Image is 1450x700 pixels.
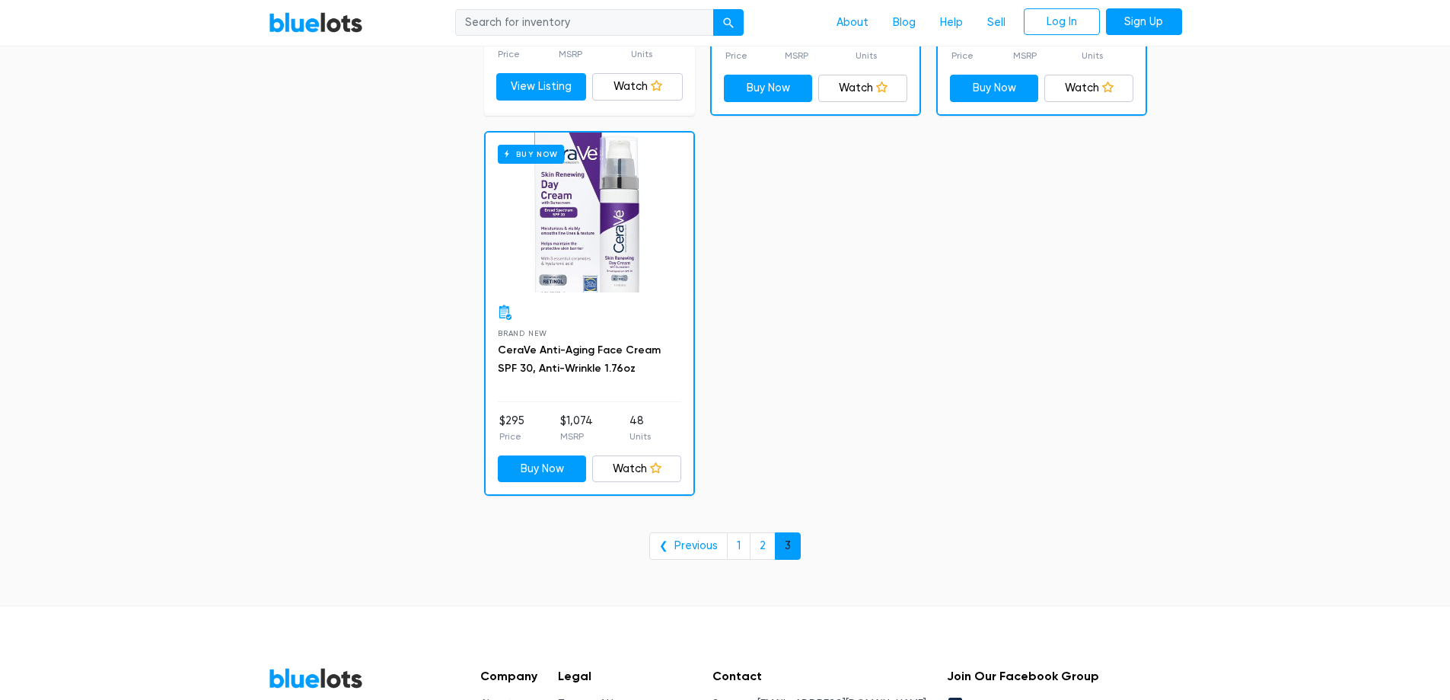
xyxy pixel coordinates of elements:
[1013,49,1045,62] p: MSRP
[498,344,661,375] a: CeraVe Anti-Aging Face Cream SPF 30, Anti-Wrinkle 1.76oz
[951,33,977,63] li: $295
[486,133,693,292] a: Buy Now
[1082,49,1103,62] p: Units
[480,669,537,683] h5: Company
[649,532,728,560] a: ❮ Previous
[785,49,821,62] p: MSRP
[558,669,691,683] h5: Legal
[1024,8,1100,36] a: Log In
[818,75,907,102] a: Watch
[499,430,524,443] p: Price
[856,49,877,62] p: Units
[629,413,651,443] li: 48
[498,329,547,337] span: Brand New
[455,9,714,37] input: Search for inventory
[712,669,926,683] h5: Contact
[856,33,877,63] li: 45
[725,33,751,63] li: $599
[499,413,524,443] li: $295
[947,669,1099,683] h5: Join Our Facebook Group
[727,532,750,560] a: 1
[928,8,975,37] a: Help
[824,8,881,37] a: About
[498,145,564,164] h6: Buy Now
[1106,8,1182,36] a: Sign Up
[724,75,813,102] a: Buy Now
[881,8,928,37] a: Blog
[592,73,683,101] a: Watch
[1044,75,1133,102] a: Watch
[629,430,651,443] p: Units
[269,667,363,689] a: BlueLots
[496,73,587,101] a: View Listing
[560,413,593,443] li: $1,074
[269,11,363,34] a: BlueLots
[725,49,751,62] p: Price
[592,455,681,483] a: Watch
[951,49,977,62] p: Price
[1013,33,1045,63] li: $1,055
[950,75,1039,102] a: Buy Now
[775,532,801,560] a: 3
[975,8,1018,37] a: Sell
[498,47,520,61] p: Price
[750,532,776,560] a: 2
[631,47,652,61] p: Units
[498,455,587,483] a: Buy Now
[560,430,593,443] p: MSRP
[1082,33,1103,63] li: 48
[559,47,592,61] p: MSRP
[785,33,821,63] li: $4,452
